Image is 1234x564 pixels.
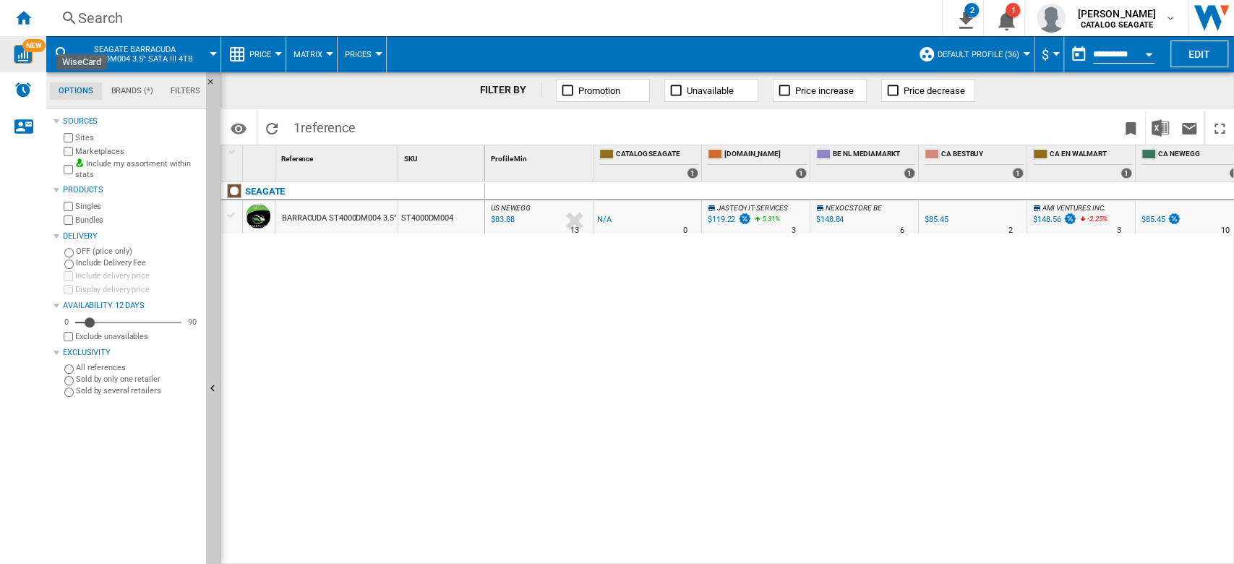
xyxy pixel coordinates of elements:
[75,201,200,212] label: Singles
[1042,36,1056,72] button: $
[75,132,200,143] label: Sites
[941,149,1024,161] span: CA BESTBUY
[1037,4,1066,33] img: profile.jpg
[833,149,915,161] span: BE NL MEDIAMARKT
[162,82,209,100] md-tab-item: Filters
[724,149,807,161] span: [DOMAIN_NAME]
[737,213,752,225] img: promotionV3.png
[491,155,527,163] span: Profile Min
[1205,111,1234,145] button: Maximize
[717,204,788,212] span: JASTECH IT-SERVICES
[904,168,915,179] div: 1 offers sold by BE NL MEDIAMARKT
[1006,3,1020,17] div: 1
[1152,119,1169,137] img: excel-24x24.png
[570,223,579,238] div: Delivery Time : 13 days
[301,120,356,135] span: reference
[938,50,1019,59] span: Default profile (36)
[1087,215,1102,223] span: -2.25
[1050,149,1132,161] span: CA EN WALMART
[708,215,735,224] div: $119.22
[75,146,200,157] label: Marketplaces
[1146,111,1175,145] button: Download in Excel
[64,202,73,211] input: Singles
[14,45,33,64] img: wise-card.svg
[816,215,844,224] div: $148.84
[683,223,687,238] div: Delivery Time : 0 day
[900,223,904,238] div: Delivery Time : 6 days
[14,81,32,98] img: alerts-logo.svg
[1042,47,1049,62] span: $
[64,332,73,341] input: Display delivery price
[64,260,74,269] input: Include Delivery Fee
[50,82,102,100] md-tab-item: Options
[64,248,74,257] input: OFF (price only)
[706,213,752,227] div: $119.22
[401,145,484,168] div: SKU Sort None
[491,204,531,212] span: US NEWEGG
[64,376,74,385] input: Sold by only one retailer
[1141,215,1165,224] div: $85.45
[922,213,948,227] div: $85.45
[63,116,200,127] div: Sources
[398,200,484,234] div: ST4000DM004
[938,36,1027,72] button: Default profile (36)
[1136,39,1162,65] button: Open calendar
[77,45,193,64] span: SEAGATE BARRACUDA ST4000DM004 3.5" SATA III 4TB
[282,202,442,235] div: BARRACUDA ST4000DM004 3.5" SATA III 4TB
[75,270,200,281] label: Include delivery price
[760,213,769,230] i: %
[1008,223,1013,238] div: Delivery Time : 2 days
[76,246,200,257] label: OFF (price only)
[925,215,948,224] div: $85.45
[814,213,844,227] div: $148.84
[404,155,418,163] span: SKU
[246,145,275,168] div: Sort None
[76,374,200,385] label: Sold by only one retailer
[63,347,200,359] div: Exclusivity
[293,36,330,72] button: Matrix
[64,388,74,397] input: Sold by several retailers
[773,79,867,102] button: Price increase
[479,83,541,98] div: FILTER BY
[881,79,975,102] button: Price decrease
[1121,168,1132,179] div: 1 offers sold by CA EN WALMART
[1139,213,1181,227] div: $85.45
[1167,213,1181,225] img: promotionV3.png
[616,149,698,161] span: CATALOG SEAGATE
[792,223,796,238] div: Delivery Time : 3 days
[278,145,398,168] div: Sort None
[77,36,207,72] button: SEAGATE BARRACUDA ST4000DM004 3.5" SATA III 4TB
[401,145,484,168] div: Sort None
[286,111,363,141] span: 1
[922,145,1027,181] div: CA BESTBUY 1 offers sold by CA BESTBUY
[813,145,918,181] div: BE NL MEDIAMARKT 1 offers sold by BE NL MEDIAMARKT
[64,215,73,225] input: Bundles
[489,213,514,227] div: Last updated : Wednesday, 15 October 2025 11:10
[22,39,46,52] span: NEW
[75,331,200,342] label: Exclude unavailables
[249,50,271,59] span: Price
[184,317,200,328] div: 90
[1116,111,1145,145] button: Bookmark this report
[488,145,593,168] div: Profile Min Sort None
[345,36,379,72] div: Prices
[1034,36,1064,72] md-menu: Currency
[1063,213,1077,225] img: promotionV3.png
[964,3,979,17] div: 2
[705,145,810,181] div: [DOMAIN_NAME] 1 offers sold by AMAZON.CO.UK
[75,158,84,167] img: mysite-bg-18x18.png
[224,115,253,141] button: Options
[53,36,213,72] div: SEAGATE BARRACUDA ST4000DM004 3.5" SATA III 4TB
[76,257,200,268] label: Include Delivery Fee
[826,204,882,212] span: NEXOC STORE BE
[75,215,200,226] label: Bundles
[795,85,854,96] span: Price increase
[76,385,200,396] label: Sold by several retailers
[1081,20,1153,30] b: CATALOG SEAGATE
[64,271,73,281] input: Include delivery price
[664,79,758,102] button: Unavailable
[228,36,278,72] div: Price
